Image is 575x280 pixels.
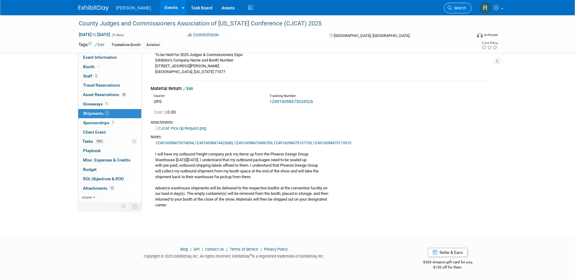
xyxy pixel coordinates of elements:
[480,2,491,14] img: Rebecca Deis
[399,256,497,270] div: $500 Amazon gift card for you,
[79,42,104,48] td: Tags
[111,33,124,37] span: (4 days)
[78,193,141,202] a: more
[477,32,483,37] img: Format-Inperson.png
[189,247,193,252] span: |
[151,134,492,140] div: Notes:
[194,247,199,252] a: API
[119,202,129,210] td: Personalize Event Tab Strip
[83,148,101,153] span: Playbook
[334,33,410,38] span: [GEOGRAPHIC_DATA], [GEOGRAPHIC_DATA]
[83,130,106,135] span: Client Event
[145,42,162,48] div: Aviation
[234,141,273,145] a: 1Z4916098473496706,
[83,102,109,106] span: Giveaways
[269,99,313,104] a: 1Z4916098475634526
[436,32,498,41] div: Event Format
[77,18,463,29] div: County Judges and Commissioners Association of [US_STATE] Conference (CJCAT) 2025
[121,92,127,97] span: 18
[481,42,498,45] div: Event Rating
[78,146,141,155] a: Playbook
[83,74,98,78] span: Staff
[78,109,141,118] a: Shipments2
[104,102,109,106] span: 1
[399,265,497,270] div: $150 off for them.
[195,141,234,145] a: 1Z4916098474423685,
[109,186,115,190] span: 12
[259,247,263,252] span: |
[154,110,178,115] span: 0.00
[200,247,204,252] span: |
[97,65,100,68] i: Booth reservation complete
[83,120,115,125] span: Sponsorships
[79,252,390,259] div: Copyright © 2025 ExhibitDay, Inc. All rights reserved. ExhibitDay is a registered trademark of Ex...
[92,32,97,37] span: to
[151,120,492,125] div: Attachments:
[83,158,130,162] span: Misc. Expenses & Credits
[154,94,260,98] div: Courier:
[79,32,110,37] span: [DATE] [DATE]
[428,248,468,257] a: Refer & Earn
[78,137,141,146] a: Tasks100%
[273,141,313,145] a: 1Z4916098475137733,
[151,35,492,75] div: Open until [DATE] Receiving Hours: 9:00A - 4:30P The Phoenix Design Group, Inc. To be Held for 20...
[78,62,141,72] a: Booth
[82,139,104,144] span: Tasks
[444,3,472,13] a: Search
[94,43,104,47] a: Edit
[83,64,102,69] span: Booth
[116,5,151,10] span: [PERSON_NAME]
[313,141,351,145] a: 1Z4916098475115515
[484,33,498,37] div: In-Person
[186,32,222,38] button: Committed
[79,5,109,11] img: ExhibitDay
[78,100,141,109] a: Giveaways1
[250,253,252,257] sup: ®
[129,202,141,210] td: Toggle Event Tabs
[111,120,115,125] span: 1
[205,247,224,252] a: Contact Us
[269,94,405,98] div: Tracking Number:
[83,167,97,172] span: Budget
[154,98,260,105] div: UPS
[151,85,492,92] div: Material Return
[78,72,141,81] a: Staff3
[94,74,98,78] span: 3
[78,90,141,99] a: Asset Reservations18
[78,53,141,62] a: Event Information
[110,42,142,48] div: Tradeshow-Booth
[78,156,141,165] a: Misc. Expenses & Credits
[105,111,109,115] span: 2
[230,247,258,252] a: Terms of Service
[78,81,141,90] a: Travel Reservations
[95,139,104,144] span: 100%
[83,83,120,88] span: Travel Reservations
[82,195,92,200] span: more
[83,186,115,191] span: Attachments
[83,176,124,181] span: ROI, Objectives & ROO
[264,247,288,252] a: Privacy Policy
[78,175,141,184] a: ROI, Objectives & ROO
[83,92,127,97] span: Asset Reservations
[225,247,229,252] span: |
[83,111,109,116] span: Shipments
[155,141,195,145] a: 1Z4916098475374094,
[180,247,188,252] a: Blog
[83,55,117,60] span: Event Information
[78,118,141,128] a: Sponsorships1
[154,110,167,115] span: Cost: $
[78,165,141,174] a: Budget
[183,86,193,91] a: Edit
[151,140,492,208] div: I will have my outbound freight company pick my items up from the Phoenix Design Group Warehouse ...
[78,184,141,193] a: Attachments12
[155,126,206,131] a: CJCAT Pick Up Request.png
[452,6,466,10] span: Search
[78,128,141,137] a: Client Event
